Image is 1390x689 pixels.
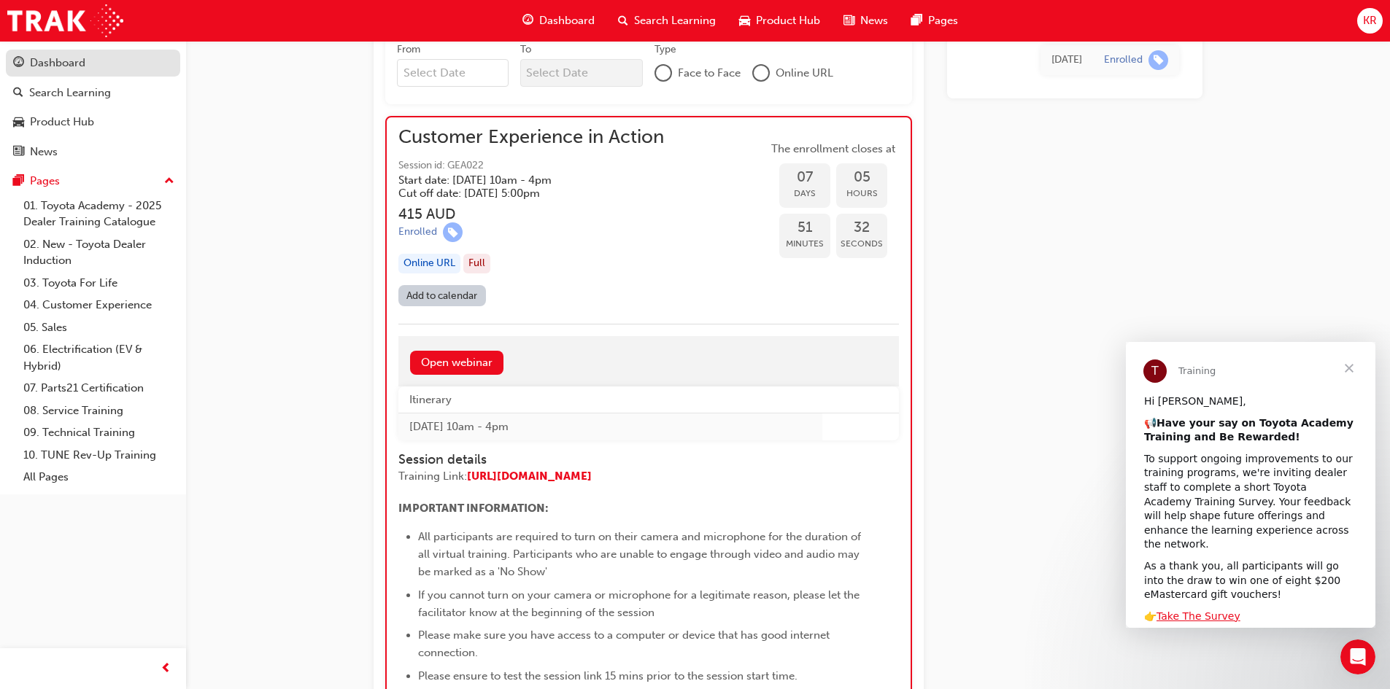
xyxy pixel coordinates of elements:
[398,129,899,312] button: Customer Experience in ActionSession id: GEA022Start date: [DATE] 10am - 4pm Cut off date: [DATE]...
[836,235,887,252] span: Seconds
[6,168,180,195] button: Pages
[928,12,958,29] span: Pages
[779,185,830,202] span: Days
[18,272,180,295] a: 03. Toyota For Life
[18,377,180,400] a: 07. Parts21 Certification
[836,219,887,236] span: 32
[463,254,490,273] div: Full
[779,235,830,252] span: Minutes
[522,12,533,30] span: guage-icon
[398,206,664,222] h3: 415 AUD
[779,219,830,236] span: 51
[678,65,741,82] span: Face to Face
[756,12,820,29] span: Product Hub
[618,12,628,30] span: search-icon
[418,628,833,659] span: Please make sure you have access to a computer or device that has good internet connection.
[30,144,58,160] div: News
[398,174,641,187] h5: Start date: [DATE] 10am - 4pm
[520,42,531,57] div: To
[398,129,664,146] span: Customer Experience in Action
[398,225,437,239] div: Enrolled
[398,470,467,483] span: Training Link:
[779,169,830,186] span: 07
[1104,53,1143,67] div: Enrolled
[410,351,503,375] a: Open webinar
[398,254,460,273] div: Online URL
[18,444,180,467] a: 10. TUNE Rev-Up Training
[398,502,549,515] span: IMPORTANT INFORMATION:
[18,338,180,377] a: 06. Electrification (EV & Hybrid)
[1126,342,1375,628] iframe: Intercom live chat message
[1340,639,1375,674] iframe: Intercom live chat
[398,187,641,200] h5: Cut off date: [DATE] 5:00pm
[1051,52,1082,69] div: Mon Sep 22 2025 11:53:06 GMT+1000 (Australian Eastern Standard Time)
[443,222,463,242] span: learningRecordVerb_ENROLL-icon
[6,79,180,106] a: Search Learning
[1148,50,1168,70] span: learningRecordVerb_ENROLL-icon
[832,6,900,36] a: news-iconNews
[418,669,798,682] span: Please ensure to test the session link 15 mins prior to the session start time.
[18,316,180,339] a: 05. Sales
[511,6,606,36] a: guage-iconDashboard
[398,452,873,468] h4: Session details
[1357,8,1383,34] button: KR
[843,12,854,30] span: news-icon
[18,466,180,488] a: All Pages
[520,59,644,87] input: To
[398,386,822,413] th: Itinerary
[397,59,509,87] input: From
[768,141,899,157] span: The enrollment closes at
[30,173,60,190] div: Pages
[18,421,180,444] a: 09. Technical Training
[418,530,864,578] span: All participants are required to turn on their camera and microphone for the duration of all virt...
[161,660,171,678] span: prev-icon
[164,172,174,191] span: up-icon
[13,146,24,159] span: news-icon
[397,42,420,57] div: From
[398,285,486,306] a: Add to calendar
[911,12,922,30] span: pages-icon
[860,12,888,29] span: News
[13,175,24,188] span: pages-icon
[836,185,887,202] span: Hours
[6,47,180,168] button: DashboardSearch LearningProduct HubNews
[634,12,716,29] span: Search Learning
[13,116,24,129] span: car-icon
[30,55,85,71] div: Dashboard
[18,294,180,316] a: 04. Customer Experience
[418,588,862,619] span: If you cannot turn on your camera or microphone for a legitimate reason, please let the facilitat...
[739,12,750,30] span: car-icon
[606,6,727,36] a: search-iconSearch Learning
[467,470,592,483] a: [URL][DOMAIN_NAME]
[727,6,832,36] a: car-iconProduct Hub
[6,139,180,166] a: News
[655,42,676,57] div: Type
[29,85,111,101] div: Search Learning
[1363,12,1377,29] span: KR
[18,233,180,272] a: 02. New - Toyota Dealer Induction
[776,65,833,82] span: Online URL
[13,87,23,100] span: search-icon
[836,169,887,186] span: 05
[7,4,123,37] img: Trak
[398,413,822,440] td: [DATE] 10am - 4pm
[900,6,970,36] a: pages-iconPages
[18,195,180,233] a: 01. Toyota Academy - 2025 Dealer Training Catalogue
[6,50,180,77] a: Dashboard
[13,57,24,70] span: guage-icon
[18,400,180,422] a: 08. Service Training
[539,12,595,29] span: Dashboard
[30,114,94,131] div: Product Hub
